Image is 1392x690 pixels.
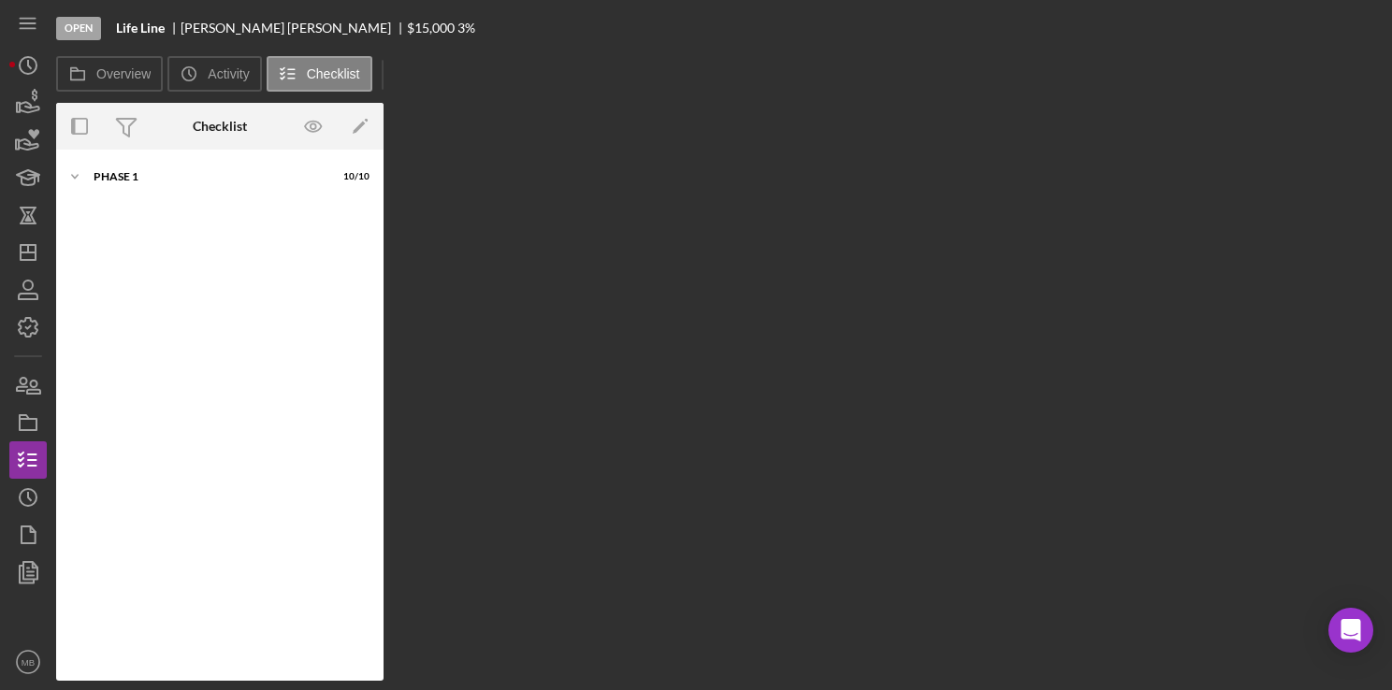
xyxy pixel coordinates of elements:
[116,21,165,36] b: Life Line
[1328,608,1373,653] div: Open Intercom Messenger
[267,56,372,92] button: Checklist
[56,17,101,40] div: Open
[208,66,249,81] label: Activity
[167,56,261,92] button: Activity
[193,119,247,134] div: Checklist
[22,657,35,668] text: MB
[56,56,163,92] button: Overview
[94,171,323,182] div: Phase 1
[307,66,360,81] label: Checklist
[181,21,407,36] div: [PERSON_NAME] [PERSON_NAME]
[96,66,151,81] label: Overview
[9,643,47,681] button: MB
[457,21,475,36] div: 3 %
[407,20,455,36] span: $15,000
[336,171,370,182] div: 10 / 10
